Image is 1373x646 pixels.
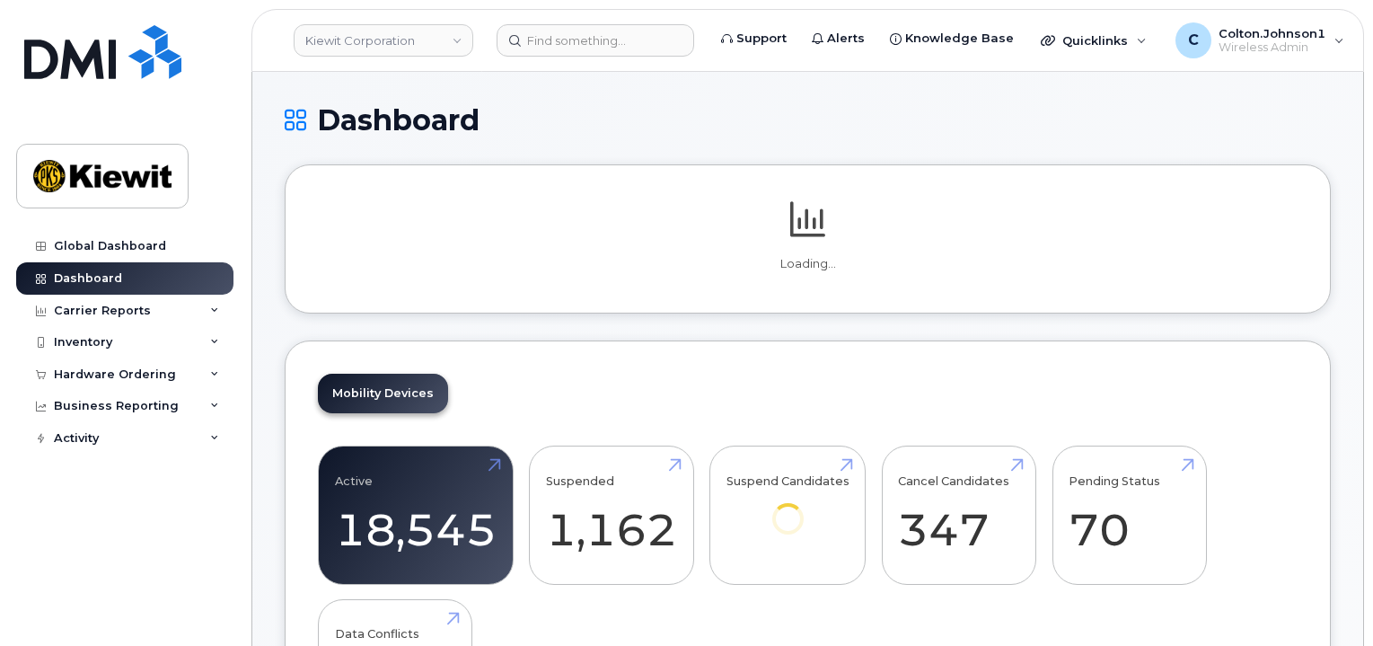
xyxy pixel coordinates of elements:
p: Loading... [318,256,1298,272]
a: Mobility Devices [318,374,448,413]
a: Active 18,545 [335,456,497,575]
h1: Dashboard [285,104,1331,136]
a: Pending Status 70 [1069,456,1190,575]
a: Suspend Candidates [726,456,849,560]
a: Suspended 1,162 [546,456,677,575]
a: Cancel Candidates 347 [898,456,1019,575]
